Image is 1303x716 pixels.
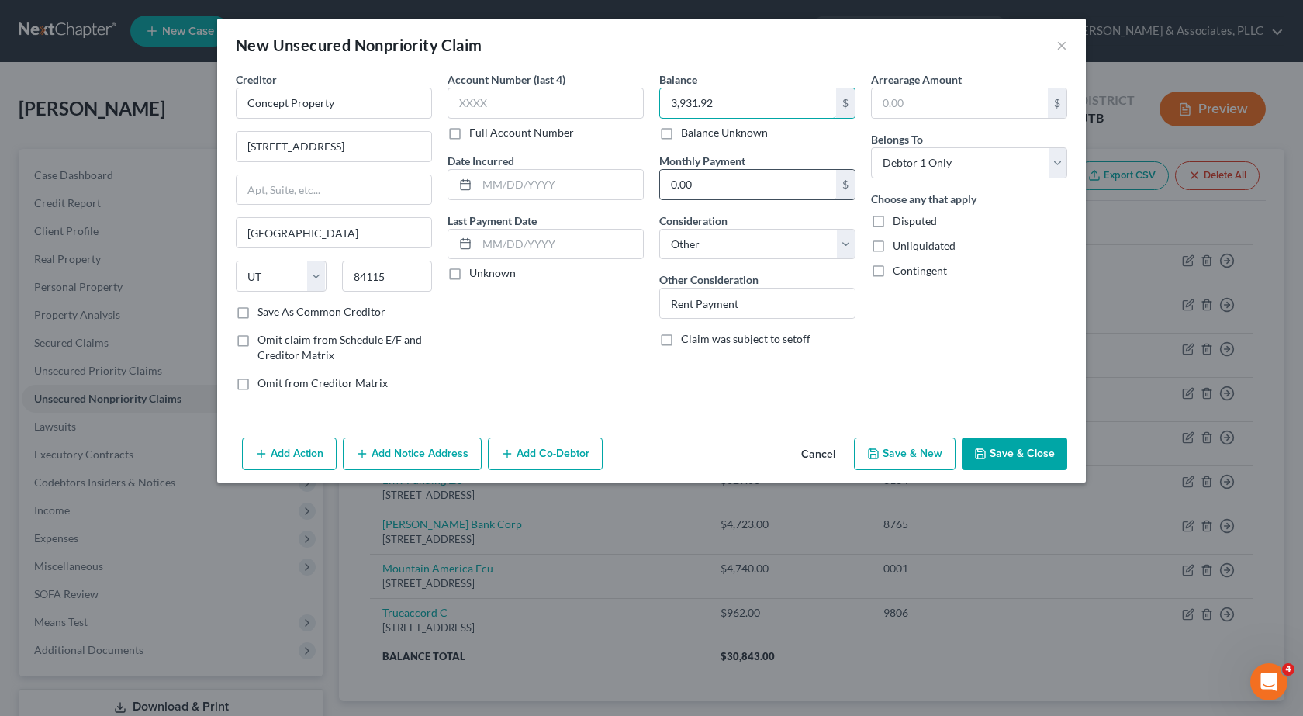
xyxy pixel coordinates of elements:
input: Enter zip... [342,261,433,292]
span: Belongs To [871,133,923,146]
button: Cancel [789,439,848,470]
button: Save & New [854,438,956,470]
div: $ [836,170,855,199]
button: Add Notice Address [343,438,482,470]
label: Date Incurred [448,153,514,169]
label: Full Account Number [469,125,574,140]
label: Consideration [659,213,728,229]
input: MM/DD/YYYY [477,230,643,259]
span: Creditor [236,73,277,86]
button: Add Co-Debtor [488,438,603,470]
input: Search creditor by name... [236,88,432,119]
div: $ [1048,88,1066,118]
span: Omit from Creditor Matrix [257,376,388,389]
span: Omit claim from Schedule E/F and Creditor Matrix [257,333,422,361]
div: New Unsecured Nonpriority Claim [236,34,482,56]
input: 0.00 [872,88,1048,118]
span: 4 [1282,663,1294,676]
label: Choose any that apply [871,191,976,207]
button: Save & Close [962,438,1067,470]
span: Contingent [893,264,947,277]
span: Disputed [893,214,937,227]
label: Account Number (last 4) [448,71,565,88]
span: Unliquidated [893,239,956,252]
div: $ [836,88,855,118]
input: 0.00 [660,170,836,199]
label: Unknown [469,265,516,281]
label: Balance Unknown [681,125,768,140]
span: Claim was subject to setoff [681,332,810,345]
button: × [1056,36,1067,54]
input: Apt, Suite, etc... [237,175,431,205]
label: Other Consideration [659,272,759,288]
input: XXXX [448,88,644,119]
input: Enter city... [237,218,431,247]
label: Monthly Payment [659,153,745,169]
label: Save As Common Creditor [257,304,385,320]
iframe: Intercom live chat [1250,663,1287,700]
input: 0.00 [660,88,836,118]
label: Last Payment Date [448,213,537,229]
input: MM/DD/YYYY [477,170,643,199]
input: Enter address... [237,132,431,161]
label: Balance [659,71,697,88]
input: Specify... [660,289,855,318]
button: Add Action [242,438,337,470]
label: Arrearage Amount [871,71,962,88]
